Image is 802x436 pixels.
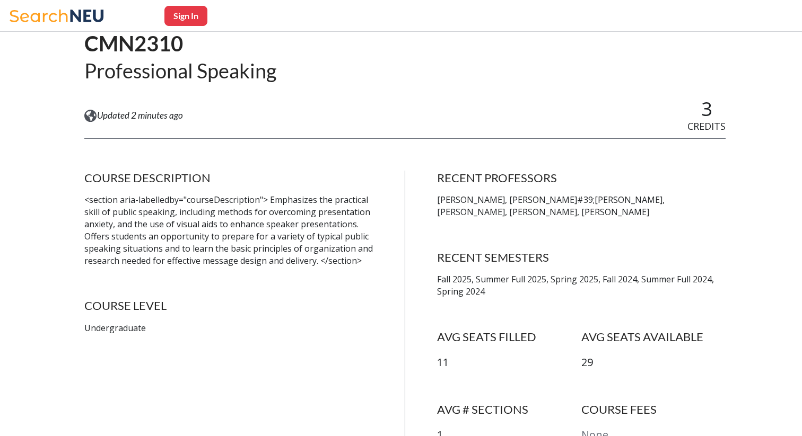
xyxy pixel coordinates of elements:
h4: RECENT SEMESTERS [437,250,726,265]
h4: COURSE FEES [581,402,726,417]
h4: AVG # SECTIONS [437,402,581,417]
p: Fall 2025, Summer Full 2025, Spring 2025, Fall 2024, Summer Full 2024, Spring 2024 [437,273,726,298]
span: CREDITS [687,120,726,132]
h4: COURSE DESCRIPTION [84,171,373,185]
h4: AVG SEATS AVAILABLE [581,330,726,344]
p: Undergraduate [84,322,373,334]
span: 3 [701,96,712,122]
p: <section aria-labelledby="courseDescription"> Emphasizes the practical skill of public speaking, ... [84,194,373,266]
h4: RECENT PROFESSORS [437,171,726,185]
p: 11 [437,355,581,370]
h4: COURSE LEVEL [84,298,373,313]
button: Sign In [164,6,207,26]
h2: Professional Speaking [84,58,276,84]
span: Updated 2 minutes ago [97,110,183,121]
h1: CMN2310 [84,30,276,57]
p: 29 [581,355,726,370]
h4: AVG SEATS FILLED [437,330,581,344]
p: [PERSON_NAME], [PERSON_NAME]#39;[PERSON_NAME], [PERSON_NAME], [PERSON_NAME], [PERSON_NAME] [437,194,726,218]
